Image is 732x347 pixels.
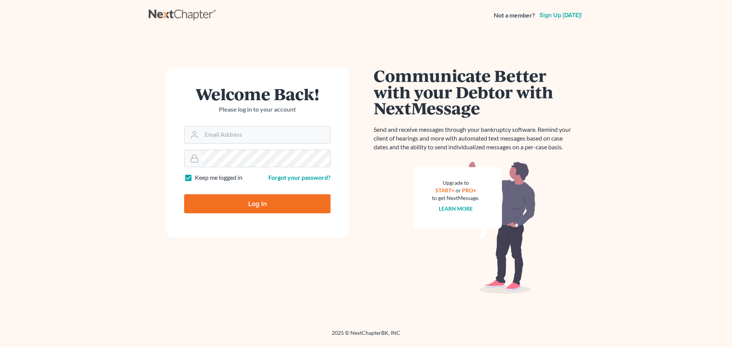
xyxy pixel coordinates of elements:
[149,329,583,343] div: 2025 © NextChapterBK, INC
[494,11,535,20] strong: Not a member?
[439,205,473,212] a: Learn more
[435,187,454,193] a: START+
[538,12,583,18] a: Sign up [DATE]!
[184,194,331,213] input: Log In
[374,125,576,152] p: Send and receive messages through your bankruptcy software. Remind your client of hearings and mo...
[432,179,479,187] div: Upgrade to
[195,173,242,182] label: Keep me logged in
[414,161,536,294] img: nextmessage_bg-59042aed3d76b12b5cd301f8e5b87938c9018125f34e5fa2b7a6b67550977c72.svg
[184,86,331,102] h1: Welcome Back!
[432,194,479,202] div: to get NextMessage.
[462,187,476,193] a: PRO+
[268,174,331,181] a: Forgot your password?
[202,126,330,143] input: Email Address
[184,105,331,114] p: Please log in to your account
[456,187,461,193] span: or
[374,67,576,116] h1: Communicate Better with your Debtor with NextMessage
